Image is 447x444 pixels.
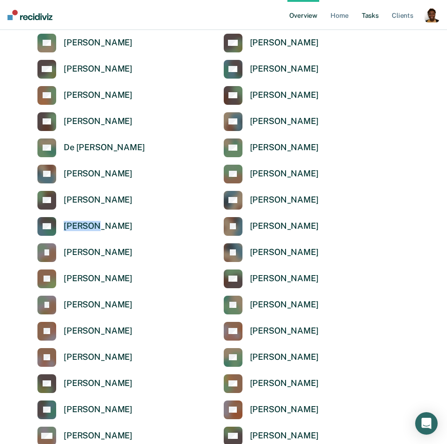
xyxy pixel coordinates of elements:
a: [PERSON_NAME] [37,322,132,341]
div: [PERSON_NAME] [250,64,319,74]
a: [PERSON_NAME] [224,217,319,236]
div: [PERSON_NAME] [250,404,319,415]
div: [PERSON_NAME] [250,247,319,258]
a: [PERSON_NAME] [37,269,132,288]
div: [PERSON_NAME] [64,90,132,101]
a: [PERSON_NAME] [224,348,319,367]
div: [PERSON_NAME] [250,116,319,127]
div: [PERSON_NAME] [64,64,132,74]
a: [PERSON_NAME] [224,86,319,105]
div: [PERSON_NAME] [64,430,132,441]
a: [PERSON_NAME] [224,112,319,131]
div: [PERSON_NAME] [64,168,132,179]
a: [PERSON_NAME] [224,322,319,341]
a: [PERSON_NAME] [37,165,132,183]
div: [PERSON_NAME] [64,116,132,127]
a: [PERSON_NAME] [224,374,319,393]
div: [PERSON_NAME] [250,273,319,284]
a: [PERSON_NAME] [224,191,319,210]
div: [PERSON_NAME] [64,273,132,284]
img: Recidiviz [7,10,52,20]
div: [PERSON_NAME] [64,195,132,205]
a: [PERSON_NAME] [224,34,319,52]
div: [PERSON_NAME] [64,326,132,336]
div: [PERSON_NAME] [250,142,319,153]
div: [PERSON_NAME] [64,221,132,232]
div: De [PERSON_NAME] [64,142,145,153]
a: [PERSON_NAME] [37,400,132,419]
a: De [PERSON_NAME] [37,138,145,157]
div: [PERSON_NAME] [250,326,319,336]
a: [PERSON_NAME] [224,138,319,157]
div: [PERSON_NAME] [250,90,319,101]
a: [PERSON_NAME] [37,217,132,236]
div: [PERSON_NAME] [250,299,319,310]
a: [PERSON_NAME] [224,296,319,314]
a: [PERSON_NAME] [37,112,132,131]
div: [PERSON_NAME] [64,404,132,415]
div: [PERSON_NAME] [250,37,319,48]
div: [PERSON_NAME] [64,299,132,310]
a: [PERSON_NAME] [37,86,132,105]
div: [PERSON_NAME] [250,352,319,363]
a: [PERSON_NAME] [224,165,319,183]
a: [PERSON_NAME] [37,374,132,393]
a: [PERSON_NAME] [224,243,319,262]
div: [PERSON_NAME] [250,221,319,232]
a: [PERSON_NAME] [224,60,319,79]
div: [PERSON_NAME] [64,352,132,363]
a: [PERSON_NAME] [37,60,132,79]
a: [PERSON_NAME] [224,400,319,419]
div: [PERSON_NAME] [64,37,132,48]
div: Open Intercom Messenger [415,412,438,435]
div: [PERSON_NAME] [250,378,319,389]
div: [PERSON_NAME] [64,378,132,389]
div: [PERSON_NAME] [250,430,319,441]
div: [PERSON_NAME] [250,168,319,179]
a: [PERSON_NAME] [37,348,132,367]
a: [PERSON_NAME] [37,243,132,262]
a: [PERSON_NAME] [37,34,132,52]
div: [PERSON_NAME] [64,247,132,258]
a: [PERSON_NAME] [224,269,319,288]
a: [PERSON_NAME] [37,191,132,210]
div: [PERSON_NAME] [250,195,319,205]
a: [PERSON_NAME] [37,296,132,314]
